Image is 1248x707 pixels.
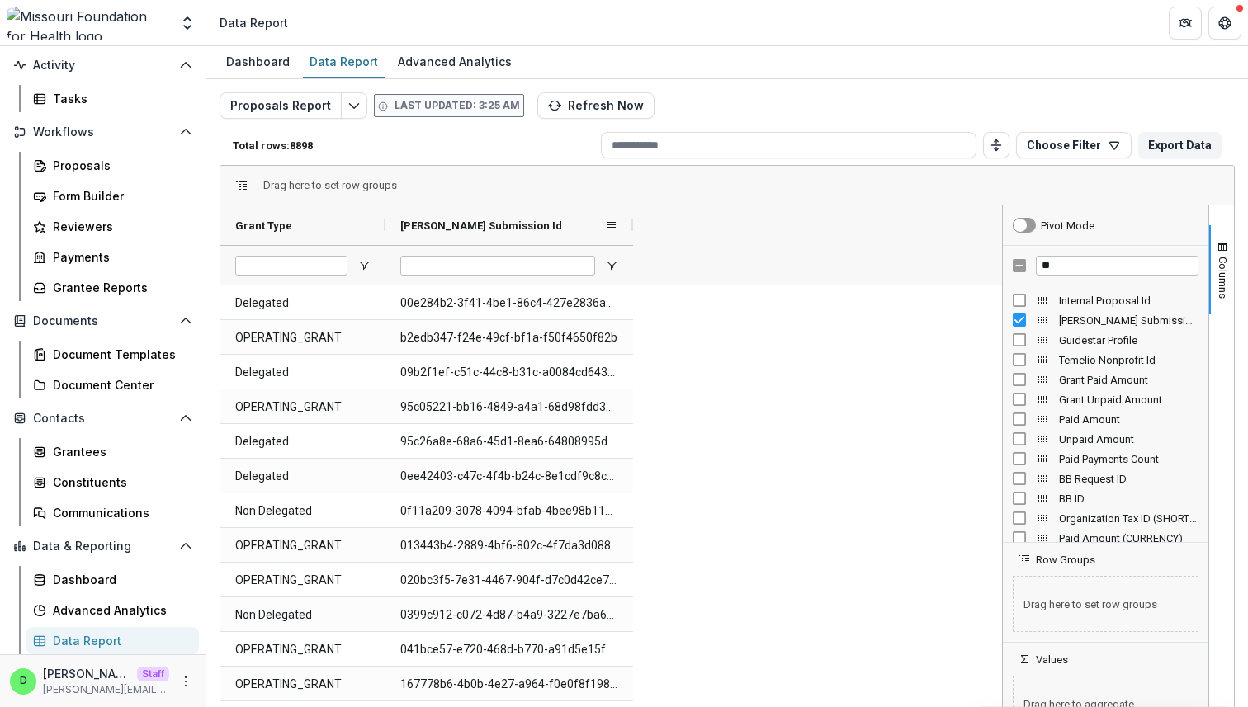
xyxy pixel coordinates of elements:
img: Missouri Foundation for Health logo [7,7,169,40]
button: Edit selected report [341,92,367,119]
div: Temelio Nonprofit Id Column [1003,350,1208,370]
span: 0ee42403-c47c-4f4b-b24c-8e1cdf9c8c28 [400,460,618,493]
button: Partners [1169,7,1202,40]
button: Open Filter Menu [605,259,618,272]
div: Grant Unpaid Amount Column [1003,389,1208,409]
div: Organization Tax ID (SHORT_TEXT) Column [1003,508,1208,528]
div: Row Groups [263,179,397,191]
a: Reviewers [26,213,199,240]
div: BB ID Column [1003,488,1208,508]
span: Non Delegated [235,494,371,528]
button: Open Documents [7,308,199,334]
span: 00e284b2-3f41-4be1-86c4-427e2836a2b9 [400,286,618,320]
a: Payments [26,243,199,271]
a: Document Templates [26,341,199,368]
button: Toggle auto height [983,132,1009,158]
span: [PERSON_NAME] Submission Id [400,219,562,232]
div: Dashboard [53,571,186,588]
span: Temelio Nonprofit Id [1059,354,1198,366]
p: Staff [137,667,169,681]
span: Paid Payments Count [1059,453,1198,465]
span: 167778b6-4b0b-4e27-a964-f0e0f8f19875 [400,667,618,701]
span: OPERATING_GRANT [235,529,371,563]
span: b2edb347-f24e-49cf-bf1a-f50f4650f82b [400,321,618,355]
a: Tasks [26,85,199,112]
a: Dashboard [26,566,199,593]
div: Data Report [220,14,288,31]
button: Choose Filter [1016,132,1132,158]
span: 020bc3f5-7e31-4467-904f-d7c0d42ce790 [400,563,618,597]
div: Temelio Grant Submission Id Column [1003,310,1208,330]
a: Advanced Analytics [26,596,199,624]
div: Grantees [53,443,186,460]
span: Drag here to set row groups [263,179,397,191]
a: Data Report [26,627,199,654]
div: Internal Proposal Id Column [1003,290,1208,310]
div: Proposals [53,157,186,174]
nav: breadcrumb [213,11,295,35]
input: Temelio Grant Submission Id Filter Input [400,256,595,276]
a: Communications [26,499,199,526]
div: Document Templates [53,346,186,363]
div: Dashboard [220,49,296,73]
div: Paid Payments Count Column [1003,449,1208,469]
span: Columns [1217,257,1229,299]
span: Workflows [33,125,173,139]
span: 041bce57-e720-468d-b770-a91d5e15f884 [400,633,618,667]
span: OPERATING_GRANT [235,390,371,424]
span: Paid Amount (CURRENCY) [1059,532,1198,544]
span: Non Delegated [235,598,371,632]
span: 0f11a209-3078-4094-bfab-4bee98b11911 [400,494,618,528]
div: Constituents [53,474,186,491]
span: Internal Proposal Id [1059,295,1198,307]
input: Filter Columns Input [1036,256,1198,276]
button: More [176,672,196,691]
span: Delegated [235,286,371,320]
button: Open Workflows [7,119,199,145]
span: [PERSON_NAME] Submission Id [1059,314,1198,327]
span: Delegated [235,356,371,389]
div: Communications [53,504,186,521]
div: Form Builder [53,187,186,205]
p: Total rows: 8898 [233,139,594,152]
span: Values [1036,653,1068,666]
div: Payments [53,248,186,266]
div: Data Report [303,49,385,73]
span: Grant Paid Amount [1059,374,1198,386]
span: Row Groups [1036,554,1095,566]
a: Dashboard [220,46,296,78]
div: Paid Amount (CURRENCY) Column [1003,528,1208,548]
span: 013443b4-2889-4bf6-802c-4f7da3d088c7 [400,529,618,563]
span: Paid Amount [1059,413,1198,426]
button: Refresh Now [537,92,655,119]
div: Guidestar Profile Column [1003,330,1208,350]
p: Last updated: 3:25 AM [395,98,520,113]
div: BB Request ID Column [1003,469,1208,488]
span: 09b2f1ef-c51c-44c8-b31c-a0084cd6435a [400,356,618,389]
span: BB ID [1059,493,1198,505]
span: OPERATING_GRANT [235,563,371,597]
span: 95c26a8e-68a6-45d1-8ea6-64808995d577 [400,425,618,459]
div: Document Center [53,376,186,394]
div: Data Report [53,632,186,649]
div: Grant Paid Amount Column [1003,370,1208,389]
span: 95c05221-bb16-4849-a4a1-68d98fdd32db [400,390,618,424]
button: Export Data [1138,132,1222,158]
span: Grant Type [235,219,292,232]
a: Form Builder [26,182,199,210]
button: Proposals Report [220,92,342,119]
span: Delegated [235,460,371,493]
div: Grantee Reports [53,279,186,296]
a: Constituents [26,469,199,496]
span: BB Request ID [1059,473,1198,485]
input: Grant Type Filter Input [235,256,347,276]
div: Advanced Analytics [391,49,518,73]
span: OPERATING_GRANT [235,321,371,355]
button: Open Activity [7,52,199,78]
div: Paid Amount Column [1003,409,1208,429]
span: Activity [33,59,173,73]
span: Data & Reporting [33,540,173,554]
span: Unpaid Amount [1059,433,1198,445]
span: 0399c912-c072-4d87-b4a9-3227e7ba637c [400,598,618,632]
p: [PERSON_NAME] [43,665,130,682]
